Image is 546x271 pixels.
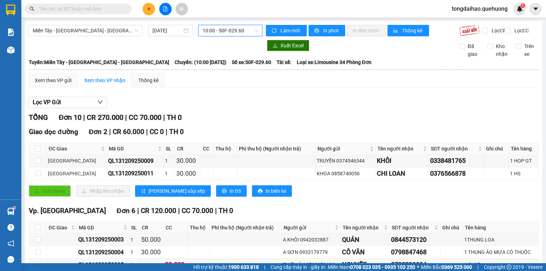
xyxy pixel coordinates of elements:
[280,42,304,49] span: Xuất Excel
[465,42,482,58] span: Đã giao
[129,222,140,234] th: SL
[78,248,128,257] div: QL131209250004
[252,185,292,197] button: printerIn biên lai
[164,222,188,234] th: CC
[159,3,172,15] button: file-add
[117,207,135,215] span: Đơn 6
[280,27,301,34] span: Làm mới
[49,224,70,232] span: ĐC Giao
[317,170,374,177] div: KHOA 0858740056
[146,128,148,136] span: |
[390,246,440,259] td: 0798847468
[314,28,320,34] span: printer
[77,246,129,259] td: QL131209250004
[29,185,71,197] button: uploadGiao hàng
[76,185,130,197] button: downloadNhập kho nhận
[7,224,14,231] span: question-circle
[309,25,345,36] button: printerIn phơi
[328,263,415,271] span: Miền Nam
[342,235,389,245] div: QUÁN
[376,168,429,180] td: CHI LOAN
[130,236,138,244] div: 1
[89,128,108,136] span: Đơn 2
[489,27,507,34] span: Lọc CR
[391,235,439,245] div: 0844573120
[350,264,415,270] strong: 0708 023 035 - 0935 103 250
[7,46,15,54] img: warehouse-icon
[429,155,484,167] td: 0338481765
[222,188,227,194] span: printer
[203,25,258,36] span: 10:00 - 50F-029.60
[387,25,429,36] button: bar-chartThống kê
[6,5,15,15] img: logo-vxr
[188,222,210,234] th: Thu hộ
[141,235,163,245] div: 50.000
[431,145,476,153] span: SĐT người nhận
[137,207,139,215] span: |
[484,143,509,155] th: Ghi chú
[108,169,162,178] div: QL131209250011
[464,248,537,256] div: 1 THUNG ÁO MƯA CÓ THUỐC
[507,265,512,270] span: copyright
[529,3,542,15] button: caret-down
[166,128,167,136] span: |
[78,260,128,269] div: QL131209250005
[29,97,107,108] button: Lọc VP Gửi
[417,266,419,269] span: ⚪️
[512,27,530,34] span: Lọc CC
[391,260,439,270] div: 0792329994
[215,207,217,215] span: |
[283,261,339,269] div: THIÊN ÂN 0798878698
[341,234,390,246] td: QUÁN
[125,113,127,122] span: |
[79,224,122,232] span: Mã GD
[521,42,539,58] span: Trên xe
[29,128,78,136] span: Giao dọc đường
[109,128,111,136] span: |
[343,224,382,232] span: Tên người nhận
[129,113,161,122] span: CC 70.000
[277,58,291,66] span: Tài xế:
[430,169,482,179] div: 0376566878
[429,168,484,180] td: 0376566878
[402,27,423,34] span: Thống kê
[390,259,440,271] td: 0792329994
[149,187,205,195] span: [PERSON_NAME] sắp xếp
[283,236,339,244] div: A KHÔI 0942032887
[430,156,482,166] div: 0338481765
[347,25,386,36] button: In đơn chọn
[377,169,428,179] div: CHI LOAN
[176,156,200,166] div: 30.000
[477,263,478,271] span: |
[520,3,525,8] sup: 1
[7,28,15,36] img: solution-icon
[29,207,106,215] span: Vp. [GEOGRAPHIC_DATA]
[107,168,164,180] td: QL131209250011
[140,222,164,234] th: CR
[107,155,164,167] td: QL131209250009
[342,247,389,257] div: CÔ VÂN
[77,234,129,246] td: QL131209250003
[49,145,100,153] span: ĐC Giao
[84,76,125,84] div: Xem theo VP nhận
[113,128,144,136] span: CR 60.000
[175,143,202,155] th: CR
[35,76,71,84] div: Xem theo VP gửi
[393,28,399,34] span: bar-chart
[164,143,175,155] th: SL
[341,259,390,271] td: NGUYỆT
[163,113,165,122] span: |
[30,6,34,11] span: search
[135,185,211,197] button: sort-ascending[PERSON_NAME] sắp xếp
[271,263,326,271] span: Cung cấp máy in - giấy in:
[459,25,480,36] img: 9k=
[109,145,156,153] span: Mã GD
[14,207,16,209] sup: 1
[532,6,539,12] span: caret-down
[29,113,48,122] span: TỔNG
[237,143,316,155] th: Phí thu hộ (Người nhận trả)
[390,234,440,246] td: 0844573120
[182,207,213,215] span: CC 70.000
[77,259,129,271] td: QL131209250005
[232,58,271,66] span: Số xe: 50F-029.60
